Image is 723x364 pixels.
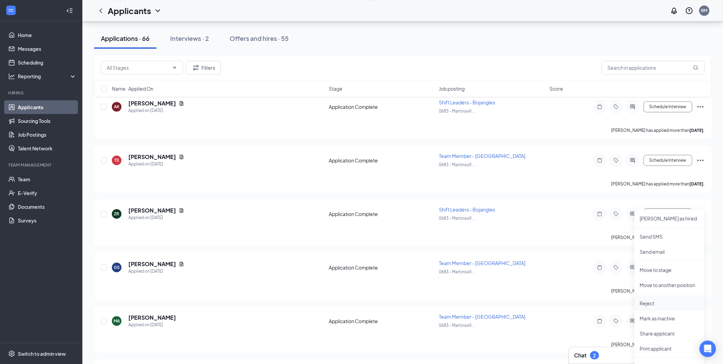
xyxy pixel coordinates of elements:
h5: [PERSON_NAME] [128,260,176,268]
svg: Note [596,158,604,163]
div: Interviews · 2 [170,34,209,43]
div: Applied on [DATE] [128,268,184,275]
svg: Ellipses [697,156,705,164]
a: Team [18,172,77,186]
h3: Chat [574,352,587,359]
button: Filter Filters [186,61,221,75]
span: 0683 - Martinsvill ... [439,323,476,328]
svg: ChevronDown [154,7,162,15]
p: [PERSON_NAME] has applied more than . [611,288,705,294]
div: 2 [593,353,596,359]
svg: Tag [612,265,620,270]
button: Schedule Interview [644,155,692,166]
svg: Settings [8,350,15,357]
div: Offers and hires · 55 [230,34,289,43]
input: All Stages [107,64,169,71]
div: Applications · 66 [101,34,150,43]
span: Job posting [439,85,465,92]
span: 0683 - Martinsvill ... [439,269,476,274]
div: Application Complete [329,211,435,217]
span: Team Member - [GEOGRAPHIC_DATA] [439,260,526,266]
svg: Document [179,208,184,213]
div: Team Management [8,162,75,168]
span: 0683 - Martinsvill ... [439,216,476,221]
svg: Ellipses [697,103,705,111]
span: Shift Leaders - Bojangles [439,206,495,213]
svg: Document [179,154,184,160]
div: Reporting [18,73,77,80]
a: Surveys [18,214,77,227]
svg: Notifications [670,7,678,15]
span: 0683 - Martinsvill ... [439,109,476,114]
div: Switch to admin view [18,350,66,357]
div: Application Complete [329,103,435,110]
svg: Tag [612,211,620,217]
div: Application Complete [329,318,435,325]
svg: ChevronDown [172,65,177,70]
p: [PERSON_NAME] has applied more than . [611,181,705,187]
a: Home [18,28,77,42]
div: GS [114,264,120,270]
div: TS [114,157,119,163]
svg: ChevronLeft [97,7,105,15]
h5: [PERSON_NAME] [128,153,176,161]
button: Schedule Interview [644,101,692,112]
svg: Document [179,261,184,267]
div: Applied on [DATE] [128,107,184,114]
div: Application Complete [329,264,435,271]
p: [PERSON_NAME] has applied more than . [611,342,705,348]
div: Open Intercom Messenger [700,341,716,357]
input: Search in applications [602,61,705,75]
p: [PERSON_NAME] has applied more than . [611,235,705,240]
div: MA [114,318,120,324]
span: Shift Leaders - Bojangles [439,99,495,105]
h5: [PERSON_NAME] [128,207,176,214]
svg: Analysis [8,73,15,80]
svg: ActiveChat [629,318,637,324]
a: Documents [18,200,77,214]
svg: Collapse [66,7,73,14]
a: Job Postings [18,128,77,141]
b: [DATE] [690,128,704,133]
div: Applied on [DATE] [128,321,176,328]
svg: Tag [612,104,620,110]
div: Hiring [8,90,75,96]
p: [PERSON_NAME] has applied more than . [611,127,705,133]
span: Stage [329,85,342,92]
span: Team Member - [GEOGRAPHIC_DATA] [439,314,526,320]
svg: QuestionInfo [685,7,693,15]
svg: Note [596,265,604,270]
svg: Note [596,318,604,324]
span: 0683 - Martinsvill ... [439,162,476,167]
svg: ActiveChat [629,265,637,270]
div: ZR [114,211,119,217]
span: Score [550,85,563,92]
span: Team Member - [GEOGRAPHIC_DATA] [439,153,526,159]
div: Applied on [DATE] [128,161,184,168]
h1: Applicants [108,5,151,16]
a: Sourcing Tools [18,114,77,128]
div: Applied on [DATE] [128,214,184,221]
b: [DATE] [690,181,704,186]
svg: ActiveChat [629,158,637,163]
svg: ActiveChat [629,104,637,110]
a: E-Verify [18,186,77,200]
svg: Tag [612,158,620,163]
a: Talent Network [18,141,77,155]
div: BM [701,8,708,13]
div: Application Complete [329,157,435,164]
div: AK [114,104,119,110]
span: Name · Applied On [112,85,153,92]
svg: Filter [192,64,200,72]
svg: Note [596,104,604,110]
a: Messages [18,42,77,56]
svg: Note [596,211,604,217]
a: Scheduling [18,56,77,69]
svg: Tag [612,318,620,324]
svg: MagnifyingGlass [693,65,699,70]
svg: WorkstreamLogo [8,7,14,14]
a: Applicants [18,100,77,114]
svg: ActiveChat [629,211,637,217]
h5: [PERSON_NAME] [128,314,176,321]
